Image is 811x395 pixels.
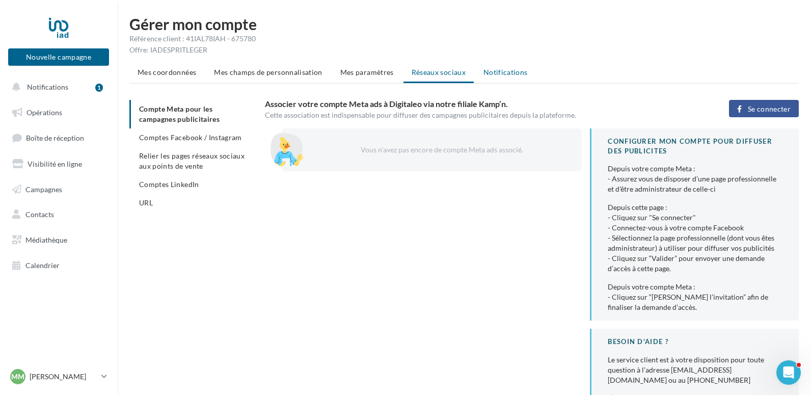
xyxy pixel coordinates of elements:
[214,68,322,76] span: Mes champs de personnalisation
[314,145,565,155] div: Vous n’avez pas encore de compte Meta ads associé.
[26,134,84,142] span: Boîte de réception
[129,45,799,55] div: Offre: IADESPRITLEGER
[129,34,799,44] div: Référence client : 41IAL78IAH - 675780
[608,337,782,347] div: BESOIN D'AIDE ?
[27,83,68,91] span: Notifications
[139,198,153,207] span: URL
[265,110,690,120] div: Cette association est indispensable pour diffuser des campagnes publicitaires depuis la plateforme.
[729,100,799,117] button: Se connecter
[608,355,782,385] div: Le service client est à votre disposition pour toute question à l’adresse [EMAIL_ADDRESS][DOMAIN_...
[139,180,199,189] span: Comptes LinkedIn
[25,210,54,219] span: Contacts
[6,255,111,276] a: Calendrier
[6,179,111,200] a: Campagnes
[139,151,245,170] span: Relier les pages réseaux sociaux aux points de vente
[30,372,97,382] p: [PERSON_NAME]
[776,360,801,385] iframe: Intercom live chat
[6,229,111,251] a: Médiathèque
[8,367,109,386] a: MM [PERSON_NAME]
[139,133,242,142] span: Comptes Facebook / Instagram
[6,76,107,98] button: Notifications 1
[483,68,528,76] span: Notifications
[748,105,791,113] span: Se connecter
[608,282,782,312] div: Depuis votre compte Meta : - Cliquez sur “[PERSON_NAME] l’invitation” afin de finaliser la demand...
[6,102,111,123] a: Opérations
[129,16,799,32] h1: Gérer mon compte
[608,137,782,155] div: CONFIGURER MON COMPTE POUR DIFFUSER DES PUBLICITES
[11,372,24,382] span: MM
[8,48,109,66] button: Nouvelle campagne
[265,100,690,108] h3: Associer votre compte Meta ads à Digitaleo via notre filiale Kamp’n.
[138,68,196,76] span: Mes coordonnées
[25,235,67,244] span: Médiathèque
[6,204,111,225] a: Contacts
[26,108,62,117] span: Opérations
[28,160,82,168] span: Visibilité en ligne
[25,261,60,270] span: Calendrier
[340,68,394,76] span: Mes paramètres
[25,185,62,193] span: Campagnes
[95,84,103,92] div: 1
[608,202,782,274] div: Depuis cette page : - Cliquez sur "Se connecter" - Connectez-vous à votre compte Facebook - Sélec...
[6,153,111,175] a: Visibilité en ligne
[6,127,111,149] a: Boîte de réception
[608,164,782,194] div: Depuis votre compte Meta : - Assurez vous de disposer d’une page professionnelle et d'être admini...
